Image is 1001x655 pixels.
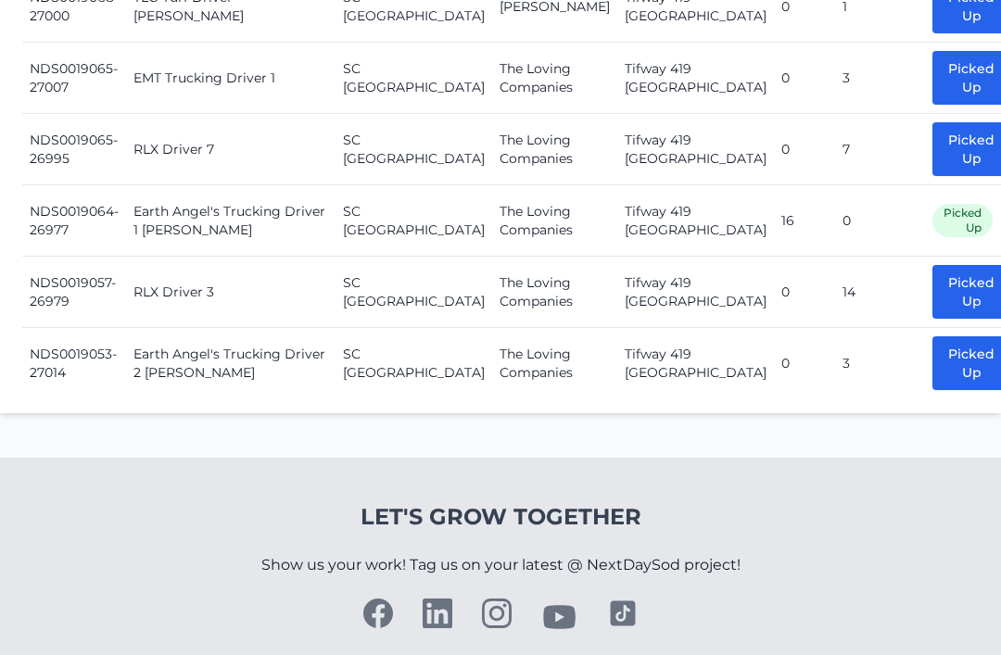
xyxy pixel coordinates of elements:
[835,43,925,114] td: 3
[261,502,741,532] h4: Let's Grow Together
[336,43,492,114] td: SC [GEOGRAPHIC_DATA]
[492,257,617,328] td: The Loving Companies
[336,114,492,185] td: SC [GEOGRAPHIC_DATA]
[835,257,925,328] td: 14
[617,43,774,114] td: Tifway 419 [GEOGRAPHIC_DATA]
[22,185,126,257] td: NDS0019064-26977
[774,185,835,257] td: 16
[835,185,925,257] td: 0
[261,532,741,598] p: Show us your work! Tag us on your latest @ NextDaySod project!
[336,328,492,399] td: SC [GEOGRAPHIC_DATA]
[932,204,993,237] span: Picked Up
[126,43,336,114] td: EMT Trucking Driver 1
[492,328,617,399] td: The Loving Companies
[22,114,126,185] td: NDS0019065-26995
[126,114,336,185] td: RLX Driver 7
[617,328,774,399] td: Tifway 419 [GEOGRAPHIC_DATA]
[492,114,617,185] td: The Loving Companies
[492,185,617,257] td: The Loving Companies
[774,328,835,399] td: 0
[835,114,925,185] td: 7
[617,114,774,185] td: Tifway 419 [GEOGRAPHIC_DATA]
[336,185,492,257] td: SC [GEOGRAPHIC_DATA]
[835,328,925,399] td: 3
[22,328,126,399] td: NDS0019053-27014
[126,185,336,257] td: Earth Angel's Trucking Driver 1 [PERSON_NAME]
[22,43,126,114] td: NDS0019065-27007
[774,43,835,114] td: 0
[336,257,492,328] td: SC [GEOGRAPHIC_DATA]
[774,257,835,328] td: 0
[126,257,336,328] td: RLX Driver 3
[617,257,774,328] td: Tifway 419 [GEOGRAPHIC_DATA]
[774,114,835,185] td: 0
[492,43,617,114] td: The Loving Companies
[617,185,774,257] td: Tifway 419 [GEOGRAPHIC_DATA]
[126,328,336,399] td: Earth Angel's Trucking Driver 2 [PERSON_NAME]
[22,257,126,328] td: NDS0019057-26979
